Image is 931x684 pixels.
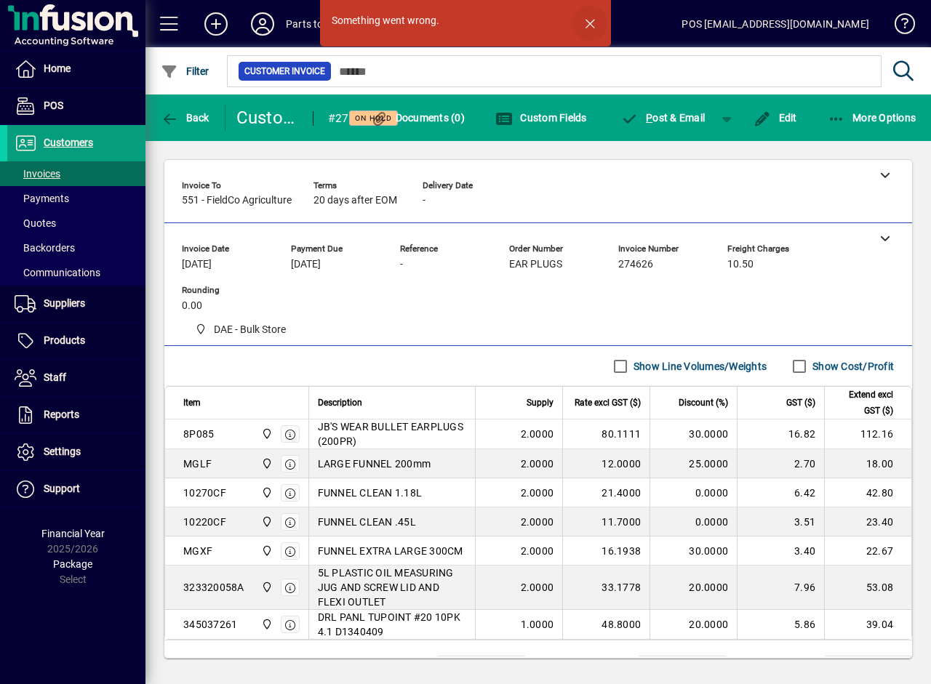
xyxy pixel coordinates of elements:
[7,51,145,87] a: Home
[492,105,591,131] button: Custom Fields
[157,58,213,84] button: Filter
[521,544,554,558] span: 2.0000
[650,478,737,507] td: 0.0000
[572,486,641,500] div: 21.4000
[257,426,274,442] span: DAE - Bulk Store
[618,259,653,270] span: 274626
[367,105,468,131] button: Documents (0)
[318,395,362,411] span: Description
[44,297,85,309] span: Suppliers
[572,427,641,441] div: 80.1111
[44,409,79,420] span: Reports
[182,195,292,206] span: 551 - FieldCo Agriculture
[572,515,641,529] div: 11.7000
[161,65,209,77] span: Filter
[825,656,912,674] td: 321.65
[157,105,213,131] button: Back
[639,656,726,674] td: 10.50
[884,3,913,50] a: Knowledge Base
[318,515,416,529] span: FUNNEL CLEAN .45L
[15,267,100,278] span: Communications
[650,419,737,449] td: 30.0000
[7,186,145,211] a: Payments
[257,579,274,595] span: DAE - Bulk Store
[824,536,911,566] td: 22.67
[257,456,274,472] span: DAE - Bulk Store
[824,105,920,131] button: More Options
[572,456,641,471] div: 12.0000
[236,106,298,129] div: Customer Invoice
[738,656,825,674] td: GST exclusive
[53,558,92,570] span: Package
[183,617,237,632] div: 345037261
[291,259,321,270] span: [DATE]
[737,610,824,639] td: 5.86
[527,395,554,411] span: Supply
[621,112,706,124] span: ost & Email
[737,419,824,449] td: 16.82
[44,334,85,346] span: Products
[286,12,360,36] div: Parts to Go Ltd.
[7,323,145,359] a: Products
[351,656,438,674] td: Total Volume
[7,434,145,470] a: Settings
[145,105,225,131] app-page-header-button: Back
[575,395,641,411] span: Rate excl GST ($)
[7,360,145,396] a: Staff
[572,617,641,632] div: 48.8000
[183,456,212,471] div: MGLF
[650,536,737,566] td: 30.0000
[572,580,641,595] div: 33.1778
[193,11,239,37] button: Add
[737,478,824,507] td: 6.42
[239,11,286,37] button: Profile
[679,395,728,411] span: Discount (%)
[7,161,145,186] a: Invoices
[828,112,916,124] span: More Options
[754,112,797,124] span: Edit
[824,478,911,507] td: 42.80
[15,242,75,254] span: Backorders
[438,656,525,674] td: 0.0000 M³
[7,260,145,285] a: Communications
[44,63,71,74] span: Home
[313,195,397,206] span: 20 days after EOM
[495,112,587,124] span: Custom Fields
[370,112,465,124] span: Documents (0)
[824,507,911,536] td: 23.40
[15,217,56,229] span: Quotes
[257,543,274,559] span: DAE - Bulk Store
[521,486,554,500] span: 2.0000
[521,456,554,471] span: 2.0000
[318,456,431,471] span: LARGE FUNNEL 200mm
[214,322,286,337] span: DAE - Bulk Store
[189,321,292,339] span: DAE - Bulk Store
[834,387,893,419] span: Extend excl GST ($)
[650,507,737,536] td: 0.0000
[737,449,824,478] td: 2.70
[318,610,467,639] span: DRL PANL TUPOINT #20 10PK 4.1 D1340409
[537,656,639,674] td: Freight (excl GST)
[257,485,274,501] span: DAE - Bulk Store
[7,211,145,236] a: Quotes
[183,486,226,500] div: 10270CF
[182,286,269,295] span: Rounding
[786,395,815,411] span: GST ($)
[521,427,554,441] span: 2.0000
[7,88,145,124] a: POS
[737,566,824,610] td: 7.96
[521,617,554,632] span: 1.0000
[318,544,463,558] span: FUNNEL EXTRA LARGE 300CM
[521,515,554,529] span: 2.0000
[824,449,911,478] td: 18.00
[182,300,202,312] span: 0.00
[572,544,641,558] div: 16.1938
[737,507,824,536] td: 3.51
[318,486,423,500] span: FUNNEL CLEAN 1.18L
[183,515,226,529] div: 10220CF
[521,580,554,595] span: 2.0000
[183,395,201,411] span: Item
[44,100,63,111] span: POS
[727,259,754,270] span: 10.50
[15,168,60,180] span: Invoices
